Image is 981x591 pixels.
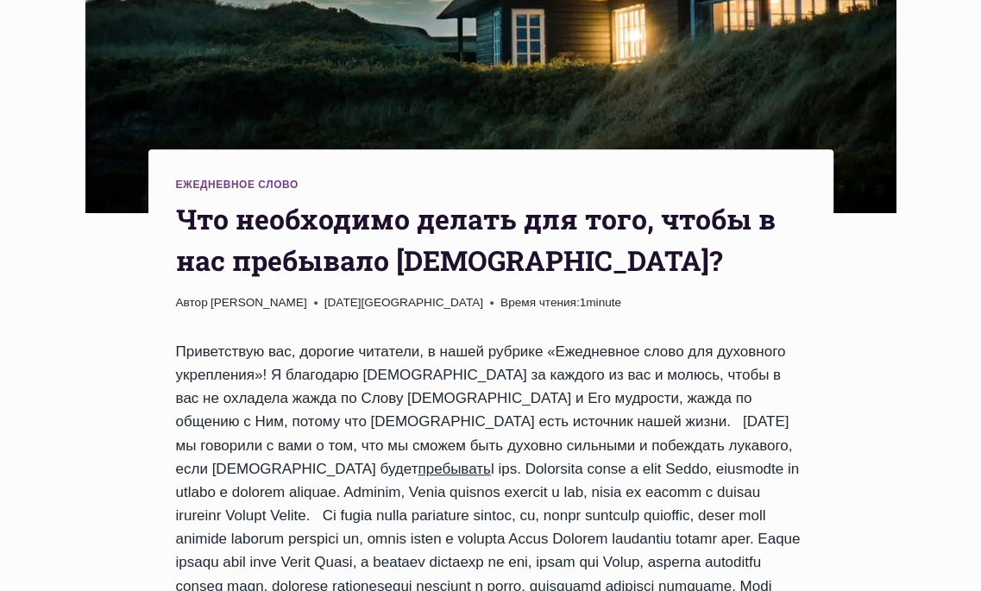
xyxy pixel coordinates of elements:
u: пребывать [418,461,490,477]
span: 1 [500,293,621,312]
a: [PERSON_NAME] [211,296,307,309]
time: [DATE][GEOGRAPHIC_DATA] [324,293,483,312]
a: Ежедневное слово [176,179,299,191]
h1: Что необходимо делать для того, чтобы в нас пребывало [DEMOGRAPHIC_DATA]? [176,198,806,281]
span: Время чтения: [500,296,580,309]
span: minute [586,296,621,309]
span: Автор [176,293,208,312]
